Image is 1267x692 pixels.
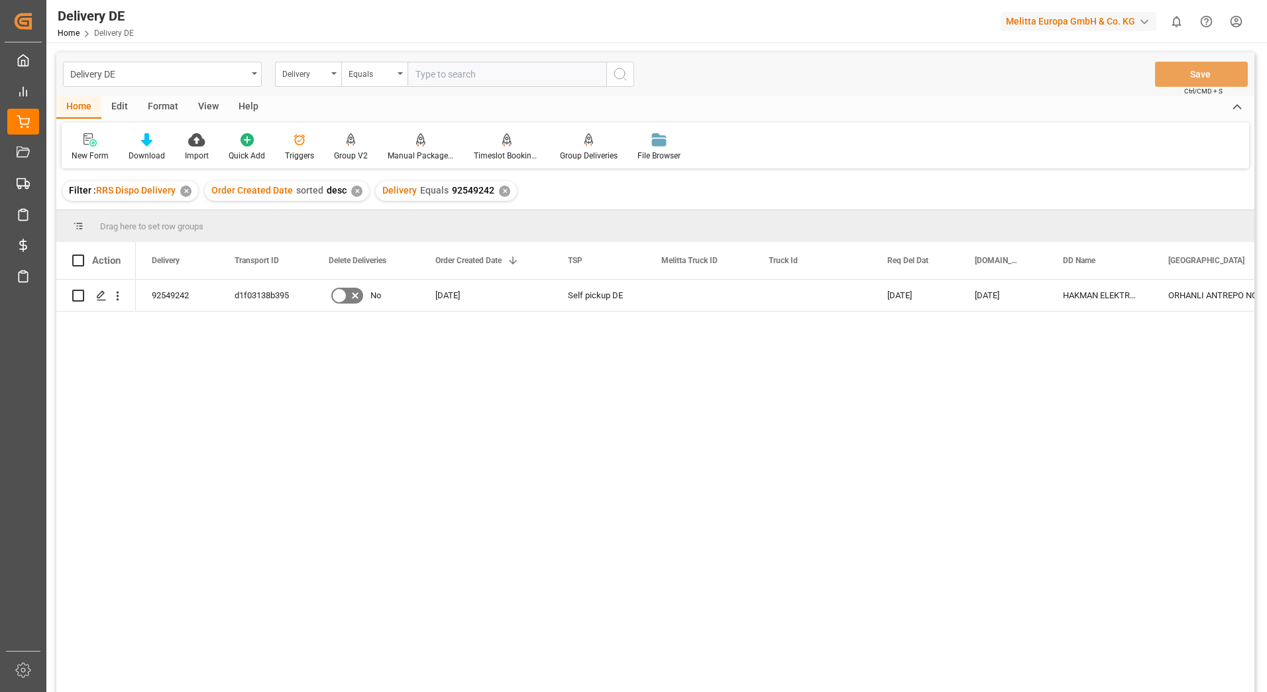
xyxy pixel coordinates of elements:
div: Equals [349,65,394,80]
div: Home [56,96,101,119]
button: show 0 new notifications [1162,7,1191,36]
button: Melitta Europa GmbH & Co. KG [1001,9,1162,34]
div: ✕ [180,186,192,197]
button: search button [606,62,634,87]
div: View [188,96,229,119]
div: Quick Add [229,150,265,162]
div: HAKMAN ELEKTRONIK [DOMAIN_NAME] TIC. A.S. [1047,280,1152,311]
span: Delivery [382,185,417,196]
div: ✕ [499,186,510,197]
span: Filter : [69,185,96,196]
span: desc [327,185,347,196]
div: 92549242 [136,280,219,311]
div: Import [185,150,209,162]
div: Manual Package TypeDetermination [388,150,454,162]
span: Delete Deliveries [329,256,386,265]
div: Edit [101,96,138,119]
div: New Form [72,150,109,162]
div: Download [129,150,165,162]
span: Delivery [152,256,180,265]
button: open menu [63,62,262,87]
span: Melitta Truck ID [661,256,718,265]
span: Ctrl/CMD + S [1184,86,1223,96]
span: Order Created Date [211,185,293,196]
span: No [370,280,381,311]
div: Melitta Europa GmbH & Co. KG [1001,12,1156,31]
div: Delivery DE [58,6,134,26]
div: Timeslot Booking Report [474,150,540,162]
button: open menu [341,62,408,87]
button: Help Center [1191,7,1221,36]
span: TSP [568,256,582,265]
span: 92549242 [452,185,494,196]
span: Req Del Dat [887,256,928,265]
div: File Browser [637,150,681,162]
div: Triggers [285,150,314,162]
div: Group Deliveries [560,150,618,162]
span: Equals [420,185,449,196]
div: Action [92,255,121,266]
span: Drag here to set row groups [100,221,203,231]
span: [GEOGRAPHIC_DATA] [1168,256,1244,265]
a: Home [58,29,80,38]
span: DD Name [1063,256,1095,265]
span: Truck Id [769,256,798,265]
div: Delivery [282,65,327,80]
div: Self pickup DE [552,280,645,311]
div: [DATE] [871,280,959,311]
div: [DATE] [959,280,1047,311]
span: [DOMAIN_NAME] Dat [975,256,1019,265]
div: Format [138,96,188,119]
div: Delivery DE [70,65,247,82]
div: Help [229,96,268,119]
span: sorted [296,185,323,196]
button: Save [1155,62,1248,87]
span: Order Created Date [435,256,502,265]
button: open menu [275,62,341,87]
div: Group V2 [334,150,368,162]
span: RRS Dispo Delivery [96,185,176,196]
span: Transport ID [235,256,279,265]
div: Press SPACE to select this row. [56,280,136,312]
div: [DATE] [419,280,552,311]
div: ✕ [351,186,362,197]
div: d1f03138b395 [219,280,313,311]
input: Type to search [408,62,606,87]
